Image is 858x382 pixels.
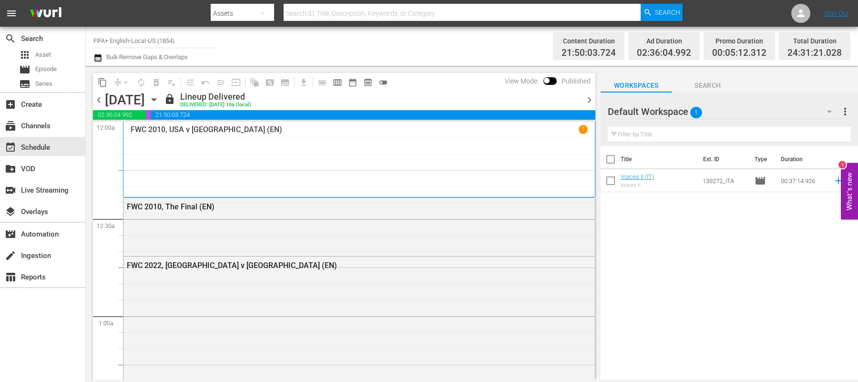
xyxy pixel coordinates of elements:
[105,92,145,108] div: [DATE]
[833,176,844,186] svg: Add to Schedule
[93,110,146,120] span: 02:36:04.992
[198,75,213,90] span: Revert to Primary Episode
[262,75,277,90] span: Create Search Block
[105,53,188,61] span: Bulk Remove Gaps & Overlaps
[582,126,585,133] p: 1
[6,8,17,19] span: menu
[127,202,540,211] div: FWC 2010, The Final (EN)
[621,182,654,188] div: Voices II
[330,75,345,90] span: Week Calendar View
[110,75,133,90] span: Remove Gaps & Overlaps
[839,100,851,123] button: more_vert
[641,4,683,21] button: Search
[228,75,244,90] span: Update Metadata from Key Asset
[5,120,16,132] span: Channels
[23,2,69,25] img: ans4CAIJ8jUAAAAAAAAAAAAAAAAAAAAAAAAgQb4GAAAAAAAAAAAAAAAAAAAAAAAAJMjXAAAAAAAAAAAAAAAAAAAAAAAAgAT5G...
[95,75,110,90] span: Copy Lineup
[655,4,680,21] span: Search
[35,64,57,74] span: Episode
[608,98,841,125] div: Default Workspace
[180,102,251,108] div: DELIVERED: [DATE] 10a (local)
[5,185,16,196] span: Live Streaming
[672,80,744,92] span: Search
[824,10,849,17] a: Sign Out
[749,146,775,173] th: Type
[500,77,543,85] span: View Mode:
[838,161,846,168] div: 1
[787,34,842,48] div: Total Duration
[712,34,766,48] div: Promo Duration
[637,48,691,59] span: 02:36:04.992
[690,103,702,123] span: 1
[557,77,595,85] span: Published
[5,271,16,283] span: Reports
[712,48,766,59] span: 00:05:12.312
[363,78,373,87] span: preview_outlined
[360,75,376,90] span: View Backup
[5,99,16,110] span: Create
[133,75,149,90] span: Loop Content
[583,94,595,106] span: chevron_right
[787,48,842,59] span: 24:31:21.028
[151,110,595,120] span: 21:50:03.724
[5,206,16,217] span: Overlays
[637,34,691,48] div: Ad Duration
[543,77,550,84] span: Toggle to switch from Published to Draft view.
[131,125,282,134] p: FWC 2010, USA v [GEOGRAPHIC_DATA] (EN)
[98,78,107,87] span: content_copy
[146,110,151,120] span: 00:05:12.312
[777,169,829,192] td: 00:37:14.926
[35,50,51,60] span: Asset
[562,48,616,59] span: 21:50:03.724
[5,33,16,44] span: Search
[19,49,31,61] span: Asset
[180,92,251,102] div: Lineup Delivered
[5,228,16,240] span: Automation
[348,78,357,87] span: date_range_outlined
[5,250,16,261] span: Ingestion
[839,106,851,117] span: more_vert
[93,94,105,106] span: chevron_left
[601,80,672,92] span: Workspaces
[293,73,311,92] span: Download as CSV
[213,75,228,90] span: Fill episodes with ad slates
[376,75,391,90] span: 24 hours Lineup View is OFF
[244,73,262,92] span: Refresh All Search Blocks
[345,75,360,90] span: Month Calendar View
[127,261,540,270] div: FWC 2022, [GEOGRAPHIC_DATA] v [GEOGRAPHIC_DATA] (EN)
[333,78,342,87] span: calendar_view_week_outlined
[755,175,766,186] span: Episode
[562,34,616,48] div: Content Duration
[19,78,31,90] span: Series
[5,142,16,153] span: Schedule
[179,73,198,92] span: Customize Events
[19,64,31,75] span: Episode
[697,146,749,173] th: Ext. ID
[149,75,164,90] span: Select an event to delete
[621,173,654,180] a: Voices II (IT)
[311,73,330,92] span: Day Calendar View
[841,163,858,219] button: Open Feedback Widget
[35,79,52,89] span: Series
[699,169,751,192] td: 139272_ITA
[775,146,832,173] th: Duration
[277,75,293,90] span: Create Series Block
[378,78,388,87] span: toggle_off
[621,146,697,173] th: Title
[164,93,175,105] span: lock
[5,163,16,175] span: VOD
[164,75,179,90] span: Clear Lineup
